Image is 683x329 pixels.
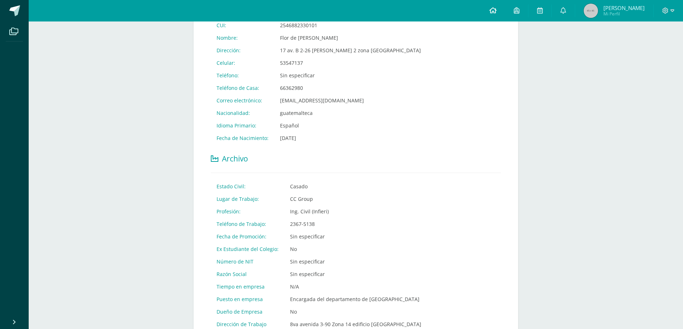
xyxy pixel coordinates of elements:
[211,82,274,94] td: Teléfono de Casa:
[211,293,284,305] td: Puesto en empresa
[284,305,427,318] td: No
[211,119,274,132] td: Idioma Primario:
[284,243,427,255] td: No
[211,280,284,293] td: Tiempo en empresa
[284,218,427,230] td: 2367-5138
[274,107,427,119] td: guatemalteca
[211,305,284,318] td: Dueño de Empresa
[274,119,427,132] td: Español
[211,19,274,32] td: CUI:
[211,132,274,144] td: Fecha de Nacimiento:
[222,154,248,164] span: Archivo
[284,205,427,218] td: Ing. Civil (Infieri)
[274,57,427,69] td: 53547137
[284,255,427,268] td: Sin especificar
[211,107,274,119] td: Nacionalidad:
[274,69,427,82] td: Sin especificar
[284,230,427,243] td: Sin especificar
[274,44,427,57] td: 17 av. B 2-26 [PERSON_NAME] 2 zona [GEOGRAPHIC_DATA]
[584,4,598,18] img: 45x45
[284,268,427,280] td: Sin especificar
[211,205,284,218] td: Profesión:
[211,180,284,193] td: Estado Civil:
[211,268,284,280] td: Razón Social
[284,280,427,293] td: N/A
[274,32,427,44] td: Flor de [PERSON_NAME]
[284,193,427,205] td: CC Group
[274,94,427,107] td: [EMAIL_ADDRESS][DOMAIN_NAME]
[284,180,427,193] td: Casado
[211,193,284,205] td: Lugar de Trabajo:
[274,82,427,94] td: 66362980
[211,32,274,44] td: Nombre:
[211,94,274,107] td: Correo electrónico:
[274,132,427,144] td: [DATE]
[211,44,274,57] td: Dirección:
[211,218,284,230] td: Teléfono de Trabajo:
[274,19,427,32] td: 2546882330101
[284,293,427,305] td: Encargada del departamento de [GEOGRAPHIC_DATA]
[211,255,284,268] td: Número de NIT
[603,4,645,11] span: [PERSON_NAME]
[211,57,274,69] td: Celular:
[211,230,284,243] td: Fecha de Promoción:
[603,11,645,17] span: Mi Perfil
[211,243,284,255] td: Ex Estudiante del Colegio:
[211,69,274,82] td: Teléfono:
